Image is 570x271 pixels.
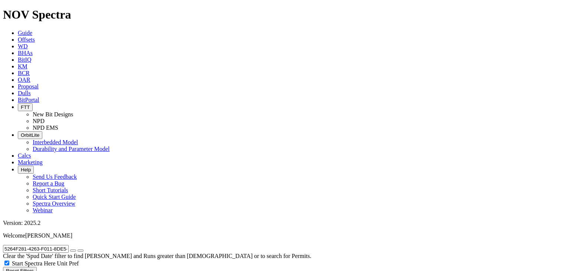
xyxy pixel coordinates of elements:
[3,232,567,239] p: Welcome
[18,83,39,90] a: Proposal
[18,57,31,63] a: BitIQ
[18,152,31,159] a: Calcs
[33,187,68,193] a: Short Tutorials
[18,166,34,174] button: Help
[21,167,31,172] span: Help
[57,260,79,267] span: Unit Pref
[3,245,69,253] input: Search
[18,30,32,36] a: Guide
[12,260,55,267] span: Start Spectra Here
[21,104,30,110] span: FTT
[33,111,73,117] a: New Bit Designs
[33,139,78,145] a: Interbedded Model
[33,194,76,200] a: Quick Start Guide
[4,261,9,265] input: Start Spectra Here
[33,200,75,207] a: Spectra Overview
[3,8,567,22] h1: NOV Spectra
[33,180,64,187] a: Report a Bug
[18,50,33,56] a: BHAs
[21,132,39,138] span: OrbitLite
[18,131,42,139] button: OrbitLite
[25,232,72,239] span: [PERSON_NAME]
[18,90,31,96] a: Dulls
[18,63,27,70] a: KM
[18,159,43,165] a: Marketing
[18,70,30,76] a: BCR
[33,118,45,124] a: NPD
[18,77,30,83] a: OAR
[18,103,33,111] button: FTT
[33,174,77,180] a: Send Us Feedback
[33,146,110,152] a: Durability and Parameter Model
[18,36,35,43] a: Offsets
[3,253,311,259] span: Clear the 'Spud Date' filter to find [PERSON_NAME] and Runs greater than [DEMOGRAPHIC_DATA] or to...
[33,125,58,131] a: NPD EMS
[3,220,567,226] div: Version: 2025.2
[18,43,28,49] a: WD
[18,97,39,103] a: BitPortal
[33,207,53,213] a: Webinar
